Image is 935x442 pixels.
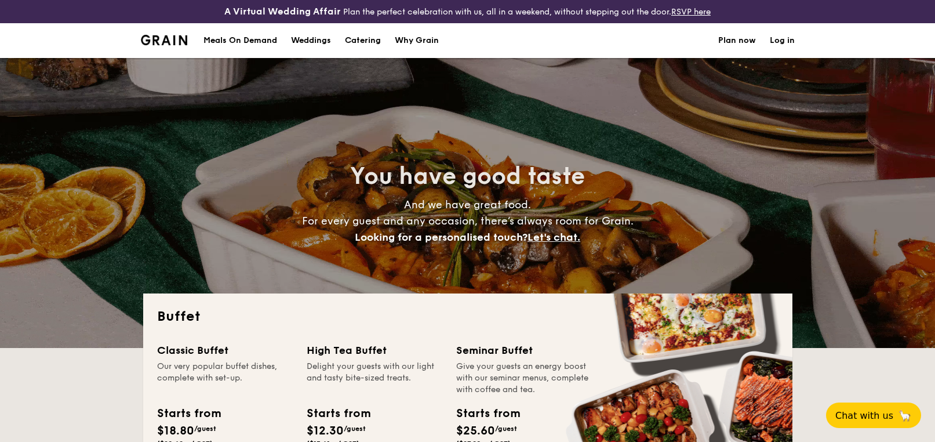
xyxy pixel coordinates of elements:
[156,5,779,19] div: Plan the perfect celebration with us, all in a weekend, without stepping out the door.
[456,405,519,422] div: Starts from
[350,162,585,190] span: You have good taste
[284,23,338,58] a: Weddings
[355,231,527,244] span: Looking for a personalised touch?
[388,23,446,58] a: Why Grain
[203,23,277,58] div: Meals On Demand
[456,342,592,358] div: Seminar Buffet
[395,23,439,58] div: Why Grain
[826,403,921,428] button: Chat with us🦙
[718,23,756,58] a: Plan now
[770,23,795,58] a: Log in
[302,198,634,244] span: And we have great food. For every guest and any occasion, there’s always room for Grain.
[344,425,366,433] span: /guest
[141,35,188,45] img: Grain
[194,425,216,433] span: /guest
[527,231,580,244] span: Let's chat.
[157,405,220,422] div: Starts from
[157,361,293,396] div: Our very popular buffet dishes, complete with set-up.
[345,23,381,58] h1: Catering
[835,410,893,421] span: Chat with us
[456,424,495,438] span: $25.60
[671,7,711,17] a: RSVP here
[224,5,341,19] h4: A Virtual Wedding Affair
[307,361,442,396] div: Delight your guests with our light and tasty bite-sized treats.
[157,424,194,438] span: $18.80
[307,405,370,422] div: Starts from
[291,23,331,58] div: Weddings
[338,23,388,58] a: Catering
[495,425,517,433] span: /guest
[197,23,284,58] a: Meals On Demand
[307,424,344,438] span: $12.30
[141,35,188,45] a: Logotype
[898,409,912,422] span: 🦙
[157,307,778,326] h2: Buffet
[307,342,442,358] div: High Tea Buffet
[157,342,293,358] div: Classic Buffet
[456,361,592,396] div: Give your guests an energy boost with our seminar menus, complete with coffee and tea.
